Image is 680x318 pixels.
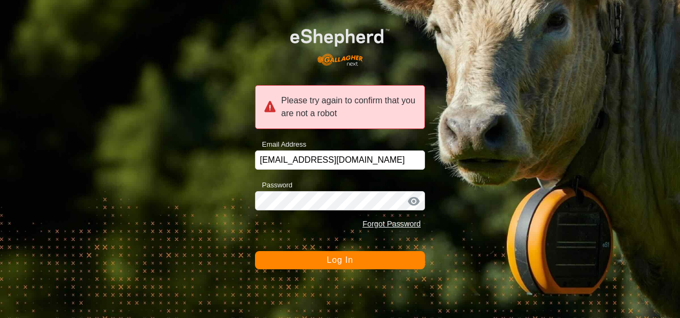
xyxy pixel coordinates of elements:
[362,219,421,228] a: Forgot Password
[255,85,425,129] div: Please try again to confirm that you are not a robot
[272,14,408,72] img: E-shepherd Logo
[255,180,292,191] label: Password
[255,251,425,269] button: Log In
[255,139,306,150] label: Email Address
[255,150,425,170] input: Email Address
[327,255,353,264] span: Log In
